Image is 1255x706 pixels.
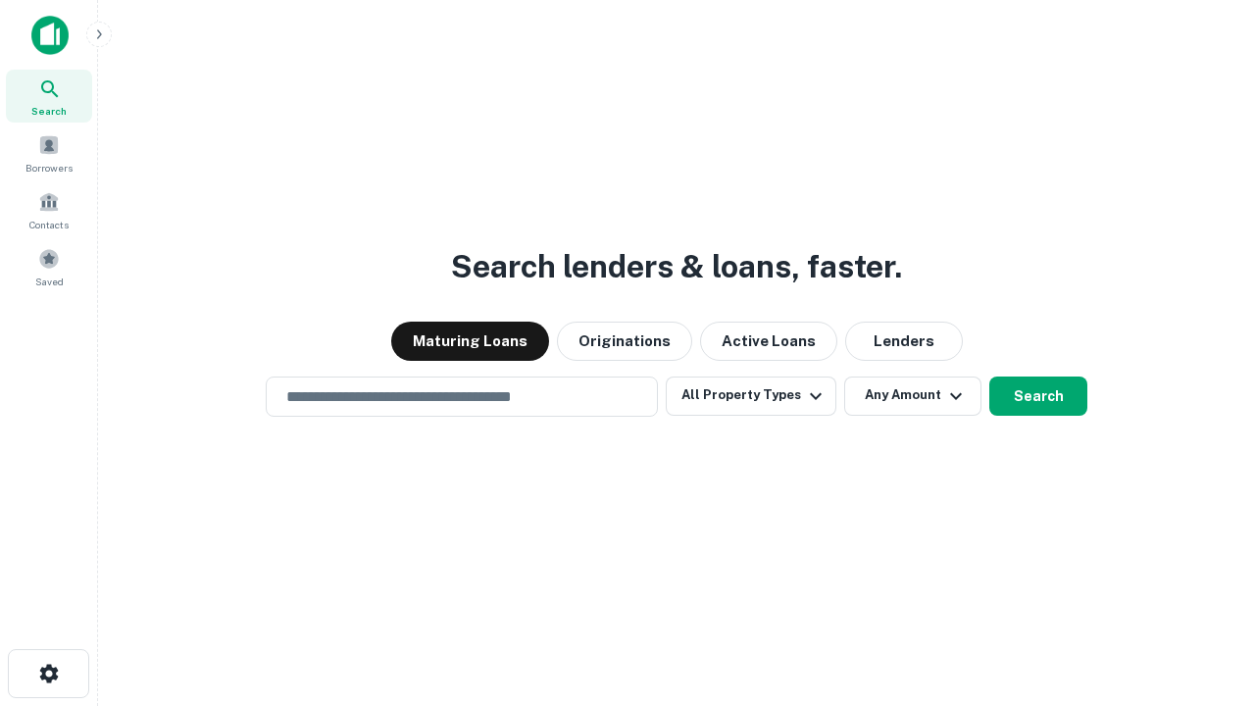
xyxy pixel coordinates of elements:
[666,377,836,416] button: All Property Types
[391,322,549,361] button: Maturing Loans
[35,274,64,289] span: Saved
[25,160,73,176] span: Borrowers
[451,243,902,290] h3: Search lenders & loans, faster.
[700,322,837,361] button: Active Loans
[6,240,92,293] a: Saved
[31,16,69,55] img: capitalize-icon.png
[6,70,92,123] a: Search
[845,322,963,361] button: Lenders
[29,217,69,232] span: Contacts
[6,126,92,179] a: Borrowers
[844,377,981,416] button: Any Amount
[31,103,67,119] span: Search
[6,183,92,236] a: Contacts
[557,322,692,361] button: Originations
[1157,549,1255,643] iframe: Chat Widget
[989,377,1087,416] button: Search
